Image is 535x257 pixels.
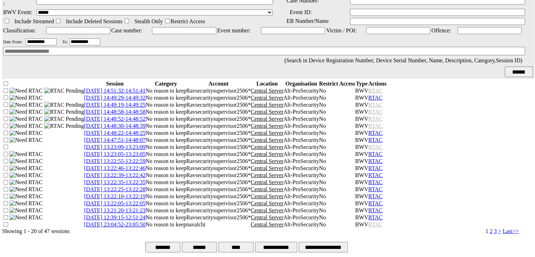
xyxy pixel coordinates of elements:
span: Ravsecuritysupervisor2506* [186,151,251,157]
span: BWV [355,95,368,101]
span: BWV [355,186,368,192]
span: RTAC [368,123,382,129]
a: > [498,228,501,234]
a: [DATE] 14:48:58-14:48:58 [84,109,146,115]
span: Alt-ProSecurity [284,193,319,199]
span: Include Streamed [14,18,54,24]
span: [DATE] 13:21:20-13:21:23 [84,207,146,213]
span: RTAC [368,116,382,122]
span: Ravsecuritysupervisor2506* [186,116,251,122]
span: Ravsecuritysupervisor2506* [186,88,251,94]
span: No [319,193,326,199]
a: [DATE] 13:22:39-13:22:42 [84,172,146,178]
span: Alt-ProSecurity [284,137,319,143]
span: Central Server [251,116,284,122]
img: Need RTAC [9,158,43,165]
span: Alt-ProSecurity [284,221,319,227]
span: No [319,158,326,164]
span: No [319,221,326,227]
span: BWV [355,165,368,171]
span: Alt-ProSecurity [284,214,319,220]
a: [DATE] 13:22:46-13:22:46 [84,165,146,171]
span: No [319,151,326,157]
a: RTAC [368,207,382,214]
span: Alt-ProSecurity [284,102,319,108]
th: Category [146,80,186,87]
a: [DATE] 13:22:25-13:22:28 [84,186,146,192]
span: No [319,102,326,108]
span: Include Deleted Sessions [66,18,122,24]
span: Central Server [251,165,284,171]
td: To: [62,38,68,46]
span: Alt-ProSecurity [284,95,319,101]
span: No reason to keep [146,95,186,101]
th: Location [251,80,284,87]
a: RTAC [368,158,382,164]
a: [DATE] 12:39:15-12:51:24 [84,214,146,220]
span: Central Server [251,151,284,157]
span: Central Server [251,186,284,192]
span: Central Server [251,179,284,185]
span: Ravsecuritysupervisor2506* [186,102,251,108]
img: Need RTAC [9,172,43,179]
span: Central Server [251,137,284,143]
span: [DATE] 14:48:52-14:48:52 [84,116,146,122]
a: RTAC [368,151,382,157]
td: Date From: [3,38,25,46]
span: BWV [355,221,368,227]
span: Central Server [251,172,284,178]
span: Stealth Only [134,18,163,24]
a: [DATE] 14:51:32-14:51:41 [84,88,146,94]
th: Account [186,80,251,87]
span: No reason to keep [146,214,186,220]
a: RTAC [368,214,382,221]
span: No [319,186,326,192]
img: Need RTAC [9,165,43,172]
span: No reason to keep [146,193,186,199]
span: No [319,137,326,143]
span: [DATE] 14:49:29-14:49:32 [84,95,146,101]
img: Need RTAC [9,207,43,214]
img: Need RTAC [9,193,43,200]
span: BWV [355,130,368,136]
span: No reason to keep [146,207,186,213]
span: No reason to keep [146,165,186,171]
span: Central Server [251,88,284,94]
a: RTAC [368,165,382,171]
th: Actions [368,80,387,87]
img: Need RTAC [9,130,43,137]
span: RTAC [368,144,382,150]
a: [DATE] 14:48:22-14:48:25 [84,130,146,136]
span: No reason to keep [146,109,186,115]
span: No [319,165,326,171]
span: BWV [355,123,368,129]
span: Ravsecuritysupervisor2506* [186,207,251,213]
span: Central Server [251,200,284,206]
a: [DATE] 13:23:05-13:23:05 [84,151,146,157]
span: Case number: [111,27,142,33]
span: Central Server [251,109,284,115]
a: [DATE] 13:22:35-13:22:35 [84,179,146,185]
span: No reason to keep [146,144,186,150]
span: Classification: [3,27,36,33]
span: Ravsecuritysupervisor2506* [186,123,251,129]
span: [DATE] 13:22:55-13:22:59 [84,158,146,164]
span: [DATE] 14:47:51-14:48:07 [84,137,146,143]
span: BWV [355,172,368,178]
td: Restrict Access [163,17,205,25]
span: BWV [355,151,368,157]
span: Central Server [251,130,284,136]
span: Alt-ProSecurity [284,144,319,150]
a: RTAC [368,200,382,207]
span: No [319,88,326,94]
a: [DATE] 14:48:30-14:48:39 [84,123,146,129]
img: Need RTAC [9,200,43,207]
span: BWV [355,179,368,185]
img: RTAC Pending [44,88,84,94]
span: BWV [355,158,368,164]
span: No [319,179,326,185]
span: No [319,109,326,115]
